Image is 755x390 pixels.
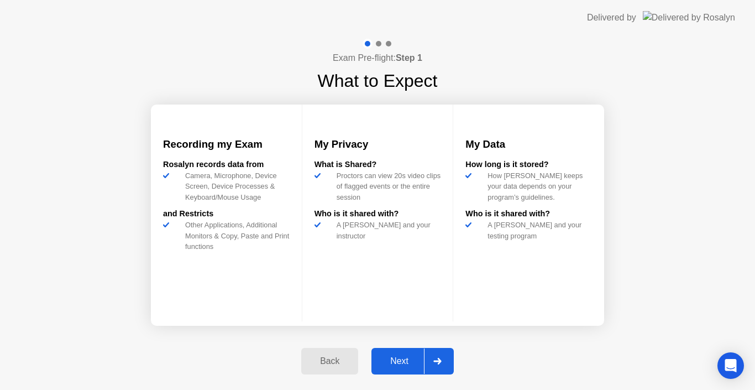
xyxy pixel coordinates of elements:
b: Step 1 [396,53,422,63]
div: Proctors can view 20s video clips of flagged events or the entire session [332,170,441,202]
div: What is Shared? [314,159,441,171]
div: Who is it shared with? [465,208,592,220]
div: Who is it shared with? [314,208,441,220]
div: Camera, Microphone, Device Screen, Device Processes & Keyboard/Mouse Usage [181,170,290,202]
button: Next [371,348,454,375]
div: How [PERSON_NAME] keeps your data depends on your program’s guidelines. [483,170,592,202]
div: Other Applications, Additional Monitors & Copy, Paste and Print functions [181,220,290,252]
button: Back [301,348,358,375]
div: How long is it stored? [465,159,592,171]
img: Delivered by Rosalyn [643,11,735,24]
h3: Recording my Exam [163,137,290,152]
div: Open Intercom Messenger [717,352,744,379]
div: Delivered by [587,11,636,24]
h3: My Privacy [314,137,441,152]
h1: What to Expect [318,67,438,94]
div: A [PERSON_NAME] and your instructor [332,220,441,241]
h4: Exam Pre-flight: [333,51,422,65]
div: Next [375,356,424,366]
div: A [PERSON_NAME] and your testing program [483,220,592,241]
div: and Restricts [163,208,290,220]
div: Back [305,356,355,366]
h3: My Data [465,137,592,152]
div: Rosalyn records data from [163,159,290,171]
